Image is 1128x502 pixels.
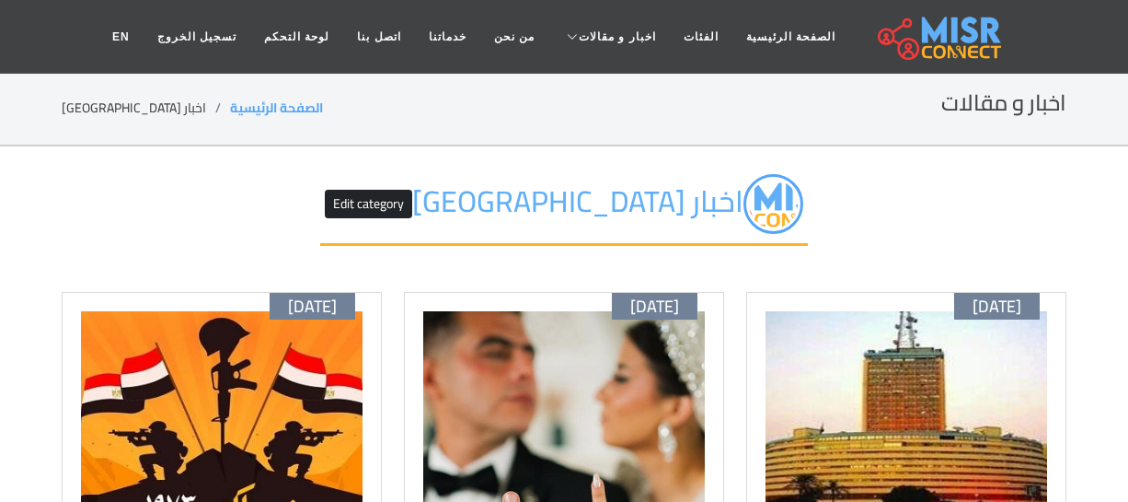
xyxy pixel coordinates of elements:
h2: اخبار [GEOGRAPHIC_DATA] [320,174,808,246]
a: اتصل بنا [343,19,414,54]
a: الفئات [670,19,732,54]
span: اخبار و مقالات [579,29,656,45]
span: [DATE] [973,297,1021,317]
a: تسجيل الخروج [144,19,250,54]
a: الصفحة الرئيسية [732,19,849,54]
a: الصفحة الرئيسية [230,96,323,120]
a: من نحن [480,19,548,54]
span: [DATE] [288,297,337,317]
a: خدماتنا [415,19,480,54]
a: EN [98,19,144,54]
a: لوحة التحكم [250,19,343,54]
img: main.misr_connect [878,14,1001,60]
li: اخبار [GEOGRAPHIC_DATA] [62,99,230,118]
h2: اخبار و مقالات [941,90,1066,117]
img: Jffy6wOTz3TJaCfdu8D1.png [743,174,803,234]
span: [DATE] [630,297,679,317]
button: Edit category [325,190,412,218]
a: اخبار و مقالات [548,19,670,54]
